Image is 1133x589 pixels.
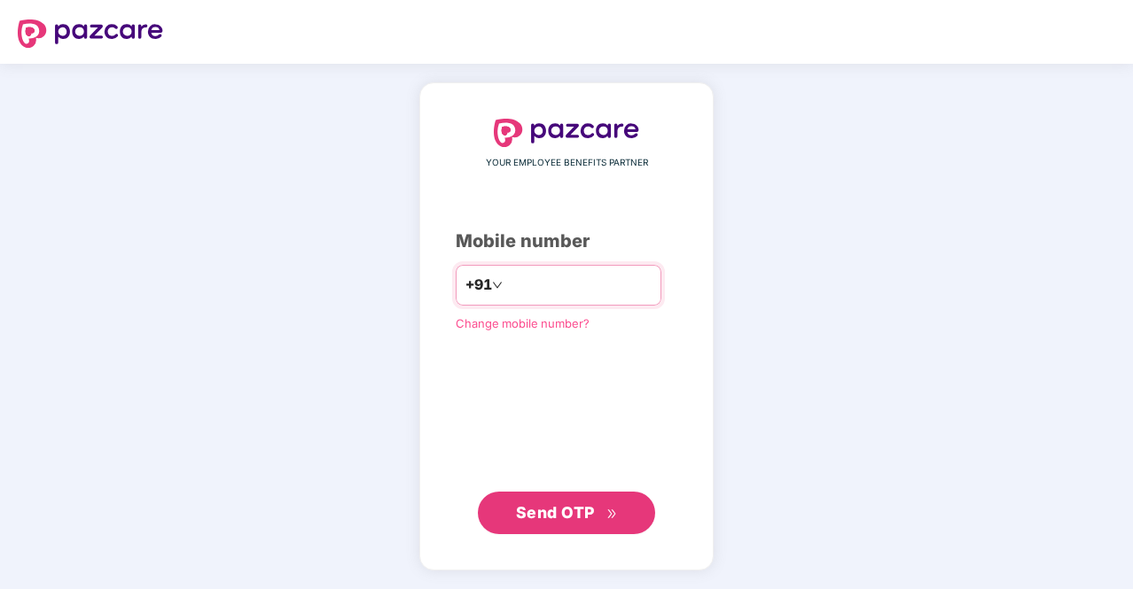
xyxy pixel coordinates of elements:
span: Send OTP [516,503,595,522]
span: +91 [465,274,492,296]
img: logo [18,19,163,48]
div: Mobile number [456,228,677,255]
span: double-right [606,508,618,520]
button: Send OTPdouble-right [478,492,655,534]
a: Change mobile number? [456,316,590,330]
img: logo [494,119,639,147]
span: down [492,280,503,291]
span: YOUR EMPLOYEE BENEFITS PARTNER [486,156,648,170]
